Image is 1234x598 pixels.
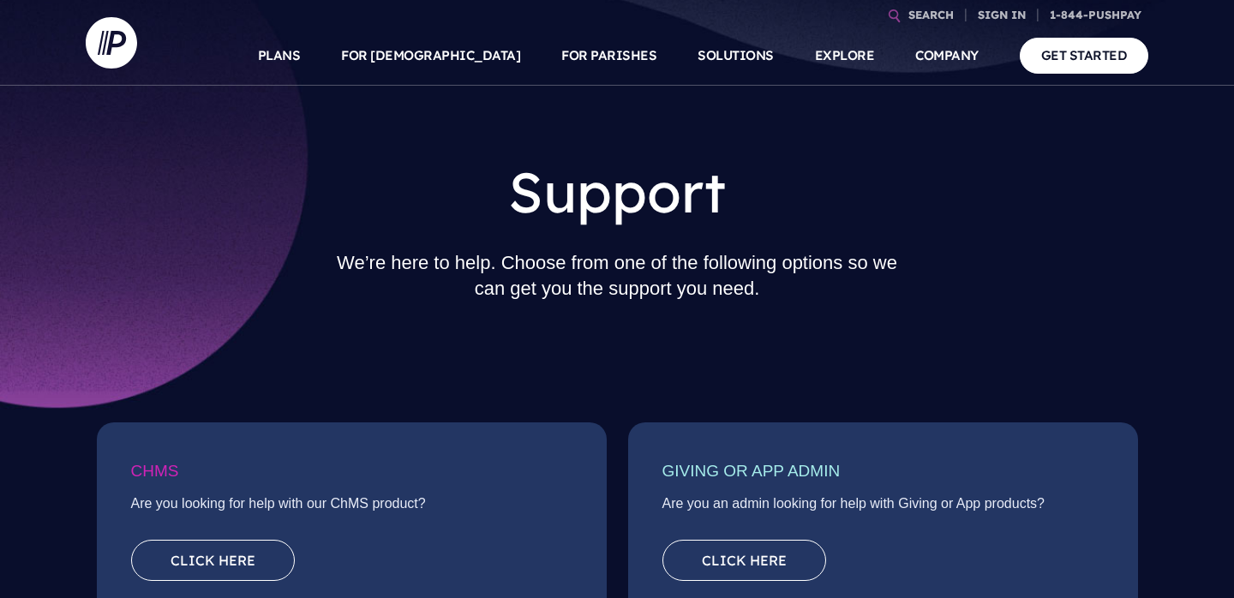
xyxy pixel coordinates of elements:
h1: Support [320,147,913,236]
a: Click here [131,540,295,581]
a: GET STARTED [1020,38,1149,73]
a: SOLUTIONS [698,26,774,86]
a: FOR [DEMOGRAPHIC_DATA] [341,26,520,86]
a: FOR PARISHES [561,26,656,86]
a: COMPANY [915,26,979,86]
p: Are you an admin looking for help with Giving or App products? [662,493,1104,523]
a: EXPLORE [815,26,875,86]
p: Are you looking for help with our ChMS product? [131,493,572,523]
h3: Giving or App Admin [662,457,1104,493]
h2: We’re here to help. Choose from one of the following options so we can get you the support you need. [320,236,913,315]
h3: ChMS [131,457,572,493]
a: PLANS [258,26,301,86]
a: Click here [662,540,826,581]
